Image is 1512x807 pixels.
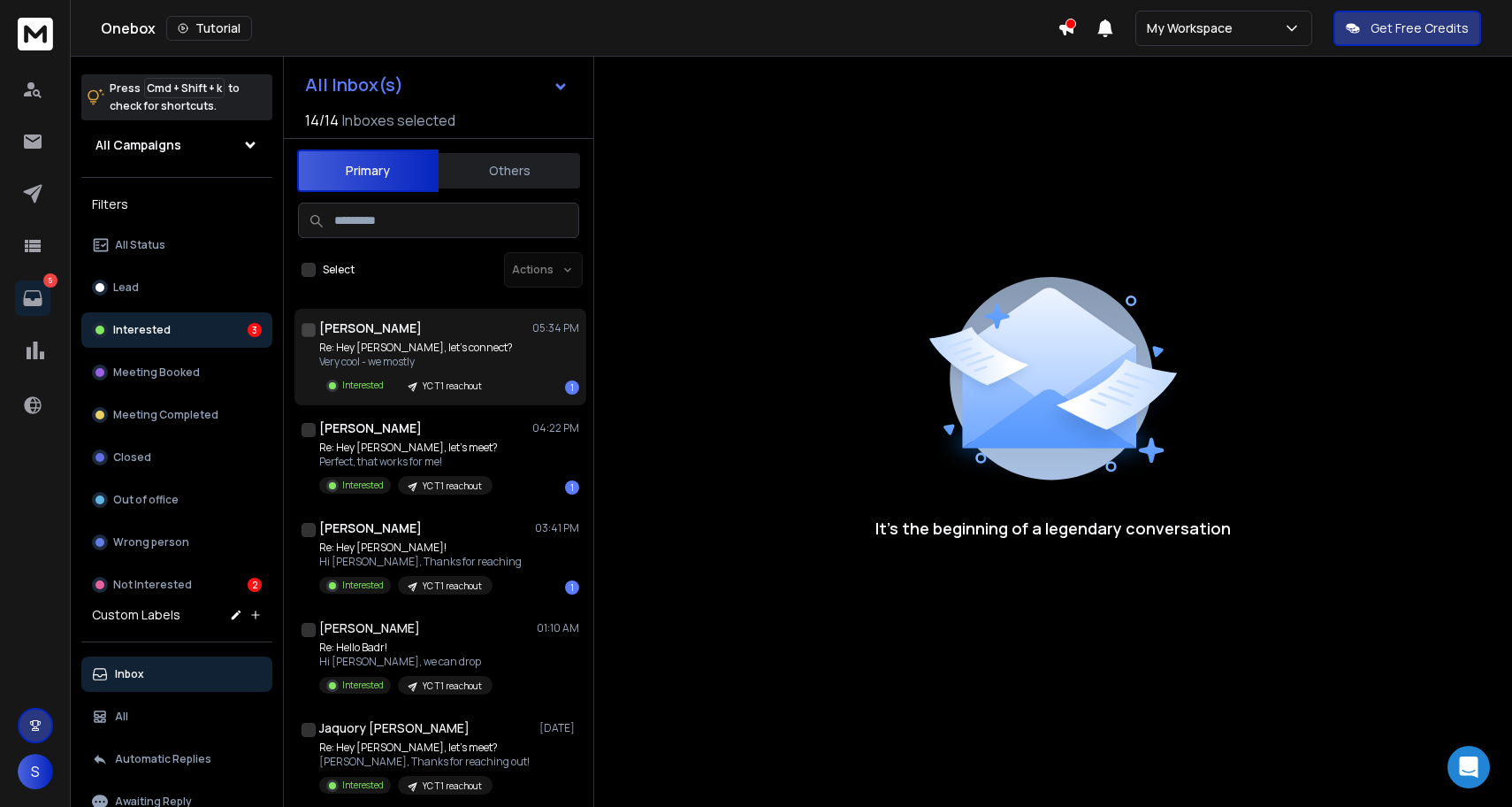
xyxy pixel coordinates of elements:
p: YC T1 reachout [423,580,482,593]
p: [DATE] [539,721,579,735]
div: 3 [248,323,262,337]
div: 1 [565,380,579,395]
div: Onebox [101,16,1058,41]
button: All Campaigns [81,127,272,163]
button: All Inbox(s) [291,67,583,103]
p: Interested [342,579,384,592]
button: Closed [81,440,272,475]
button: Meeting Completed [81,397,272,433]
p: Perfect, that works for me! [319,455,498,469]
button: Out of office [81,482,272,518]
p: All Status [115,238,165,252]
h1: All Inbox(s) [305,76,403,94]
button: Inbox [81,657,272,692]
p: 01:10 AM [537,621,579,635]
p: Very cool - we mostly [319,355,513,369]
p: Re: Hey [PERSON_NAME], let's meet? [319,741,530,755]
h3: Inboxes selected [342,110,455,131]
p: Interested [342,379,384,392]
p: Re: Hello Badr! [319,641,493,655]
p: [PERSON_NAME], Thanks for reaching out! [319,755,530,769]
p: 5 [43,273,57,288]
span: 14 / 14 [305,110,339,131]
p: YC T1 reachout [423,780,482,793]
button: Interested3 [81,312,272,348]
p: Meeting Booked [113,365,200,380]
p: Closed [113,450,151,465]
p: My Workspace [1147,19,1240,37]
button: All [81,699,272,734]
h1: [PERSON_NAME] [319,319,422,337]
p: Lead [113,281,139,295]
p: It’s the beginning of a legendary conversation [875,516,1231,541]
p: Get Free Credits [1371,19,1469,37]
button: Wrong person [81,525,272,560]
h1: [PERSON_NAME] [319,619,420,637]
p: 05:34 PM [532,321,579,335]
p: Re: Hey [PERSON_NAME]! [319,541,522,555]
p: 03:41 PM [535,521,579,535]
p: 04:22 PM [532,421,579,435]
p: YC T1 reachout [423,480,482,493]
button: Tutorial [166,16,252,41]
p: Meeting Completed [113,408,218,422]
button: Meeting Booked [81,355,272,390]
p: Automatic Replies [115,752,211,766]
p: Hi [PERSON_NAME], Thanks for reaching [319,555,522,569]
p: Re: Hey [PERSON_NAME], let's meet? [319,441,498,455]
h3: Custom Labels [92,606,180,624]
div: 2 [248,578,262,592]
p: Press to check for shortcuts. [110,80,240,115]
h1: [PERSON_NAME] [319,419,422,437]
p: YC T1 reachout [423,680,482,693]
div: 1 [565,580,579,595]
button: Automatic Replies [81,742,272,777]
h1: All Campaigns [95,136,181,154]
p: Interested [113,323,171,337]
p: Re: Hey [PERSON_NAME], let's connect? [319,341,513,355]
label: Select [323,263,355,277]
p: YC T1 reachout [423,380,482,393]
button: Primary [297,150,439,192]
p: All [115,710,128,724]
button: Lead [81,270,272,305]
h1: Jaquory [PERSON_NAME] [319,719,470,737]
button: S [18,754,53,789]
div: Open Intercom Messenger [1447,746,1490,788]
p: Interested [342,479,384,492]
button: Get Free Credits [1333,11,1481,46]
p: Inbox [115,667,144,681]
p: Interested [342,779,384,792]
span: Cmd + Shift + k [144,78,225,98]
h1: [PERSON_NAME] [319,519,422,537]
div: 1 [565,480,579,495]
button: Others [439,151,580,190]
button: All Status [81,227,272,263]
p: Out of office [113,493,179,507]
a: 5 [15,281,50,316]
p: Hi [PERSON_NAME], we can drop [319,655,493,669]
p: Wrong person [113,535,189,550]
p: Not Interested [113,578,192,592]
button: Not Interested2 [81,567,272,603]
p: Interested [342,679,384,692]
h3: Filters [81,192,272,217]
